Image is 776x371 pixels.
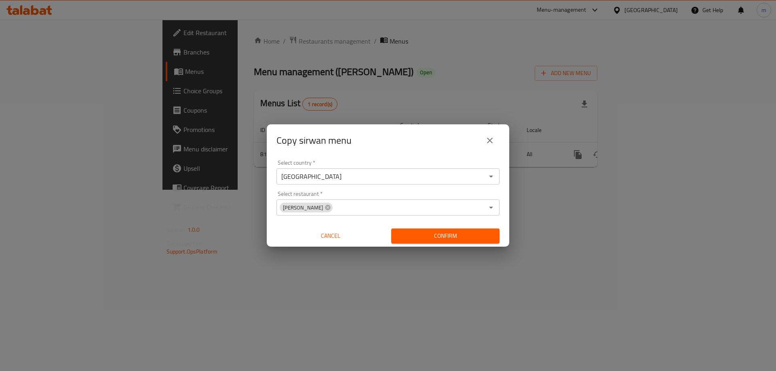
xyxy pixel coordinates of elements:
[485,171,497,182] button: Open
[280,231,382,241] span: Cancel
[276,134,352,147] h2: Copy sirwan menu
[276,228,385,243] button: Cancel
[280,203,333,212] div: [PERSON_NAME]
[480,131,500,150] button: close
[391,228,500,243] button: Confirm
[280,204,326,212] span: [PERSON_NAME]
[398,231,493,241] span: Confirm
[485,202,497,213] button: Open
